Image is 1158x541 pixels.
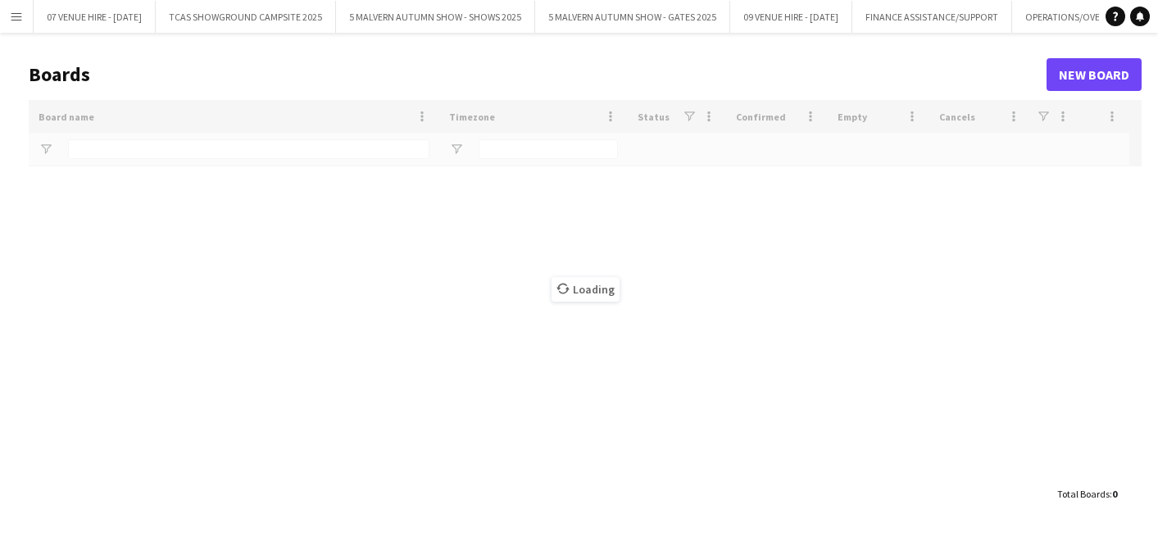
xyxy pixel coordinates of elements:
[156,1,336,33] button: TCAS SHOWGROUND CAMPSITE 2025
[34,1,156,33] button: 07 VENUE HIRE - [DATE]
[1057,488,1110,500] span: Total Boards
[535,1,730,33] button: 5 MALVERN AUTUMN SHOW - GATES 2025
[1057,478,1117,510] div: :
[1047,58,1142,91] a: New Board
[29,62,1047,87] h1: Boards
[1112,488,1117,500] span: 0
[336,1,535,33] button: 5 MALVERN AUTUMN SHOW - SHOWS 2025
[852,1,1012,33] button: FINANCE ASSISTANCE/SUPPORT
[552,277,620,302] span: Loading
[730,1,852,33] button: 09 VENUE HIRE - [DATE]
